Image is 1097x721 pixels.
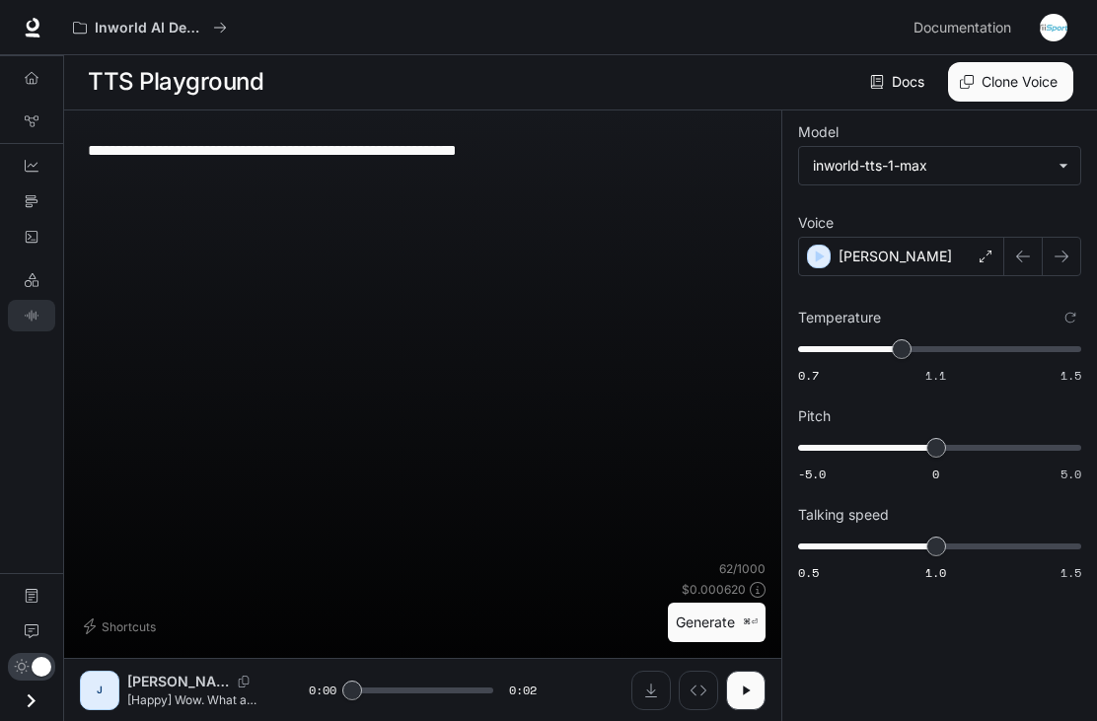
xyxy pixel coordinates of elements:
[839,247,952,266] p: [PERSON_NAME]
[798,409,831,423] p: Pitch
[8,580,55,612] a: Documentation
[1034,8,1073,47] button: User avatar
[798,508,889,522] p: Talking speed
[1060,564,1081,581] span: 1.5
[798,466,826,482] span: -5.0
[127,691,261,708] p: [Happy] Wow. What a nice cruise ship people in the restaurant!
[1060,466,1081,482] span: 5.0
[1060,367,1081,384] span: 1.5
[813,156,1049,176] div: inworld-tts-1-max
[1040,14,1067,41] img: User avatar
[8,264,55,296] a: LLM Playground
[88,62,263,102] h1: TTS Playground
[743,616,758,628] p: ⌘⏎
[798,311,881,324] p: Temperature
[799,147,1080,184] div: inworld-tts-1-max
[1060,307,1081,328] button: Reset to default
[668,603,766,643] button: Generate⌘⏎
[798,125,839,139] p: Model
[8,300,55,331] a: TTS Playground
[509,681,537,700] span: 0:02
[230,676,257,687] button: Copy Voice ID
[8,106,55,137] a: Graph Registry
[8,185,55,217] a: Traces
[8,615,55,647] a: Feedback
[948,62,1073,102] button: Clone Voice
[925,367,946,384] span: 1.1
[866,62,932,102] a: Docs
[80,611,164,642] button: Shortcuts
[798,367,819,384] span: 0.7
[8,150,55,181] a: Dashboards
[95,20,205,36] p: Inworld AI Demos
[309,681,336,700] span: 0:00
[679,671,718,710] button: Inspect
[719,560,766,577] p: 62 / 1000
[925,564,946,581] span: 1.0
[682,581,746,598] p: $ 0.000620
[84,675,115,706] div: J
[32,655,51,677] span: Dark mode toggle
[914,16,1011,40] span: Documentation
[798,564,819,581] span: 0.5
[64,8,236,47] button: All workspaces
[631,671,671,710] button: Download audio
[906,8,1026,47] a: Documentation
[127,672,230,691] p: [PERSON_NAME]
[8,221,55,252] a: Logs
[932,466,939,482] span: 0
[8,62,55,94] a: Overview
[9,681,53,721] button: Open drawer
[798,216,834,230] p: Voice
